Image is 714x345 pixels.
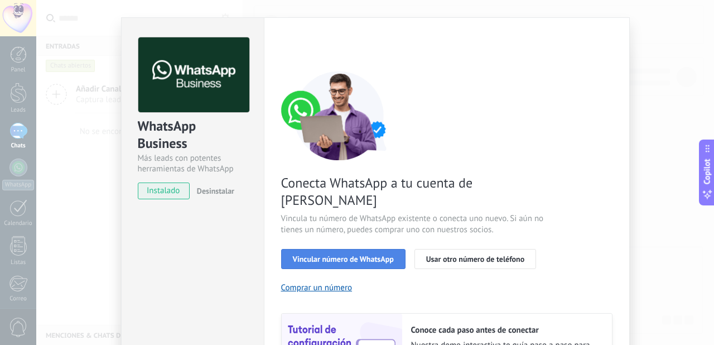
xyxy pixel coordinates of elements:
[138,153,248,174] div: Más leads con potentes herramientas de WhatsApp
[281,213,547,236] span: Vincula tu número de WhatsApp existente o conecta uno nuevo. Si aún no tienes un número, puedes c...
[426,255,524,263] span: Usar otro número de teléfono
[281,282,353,293] button: Comprar un número
[411,325,601,336] h2: Conoce cada paso antes de conectar
[702,159,713,185] span: Copilot
[192,183,234,199] button: Desinstalar
[293,255,394,263] span: Vincular número de WhatsApp
[138,183,189,199] span: instalado
[197,186,234,196] span: Desinstalar
[281,174,547,209] span: Conecta WhatsApp a tu cuenta de [PERSON_NAME]
[138,117,248,153] div: WhatsApp Business
[138,37,249,113] img: logo_main.png
[281,249,406,269] button: Vincular número de WhatsApp
[281,71,398,160] img: connect number
[414,249,536,269] button: Usar otro número de teléfono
